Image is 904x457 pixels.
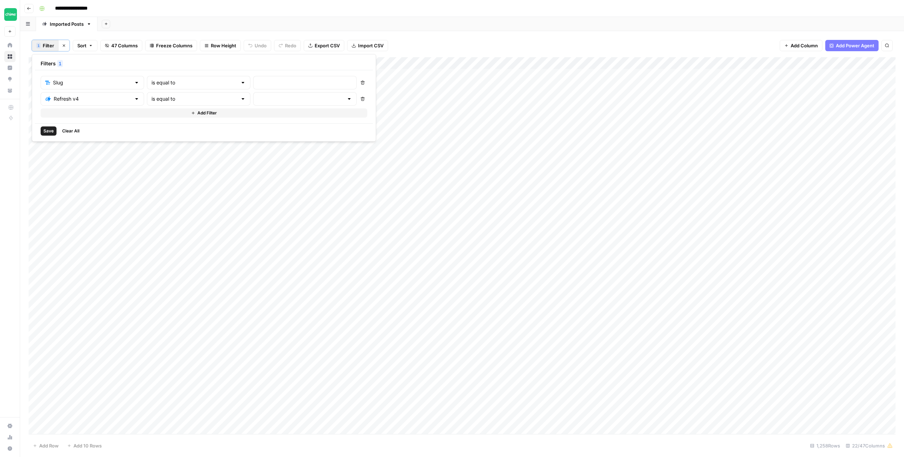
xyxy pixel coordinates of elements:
div: Imported Posts [50,20,84,28]
a: Opportunities [4,73,16,85]
a: Browse [4,51,16,62]
span: Add Column [791,42,818,49]
span: Redo [285,42,296,49]
div: 1 [57,60,63,67]
input: is equal to [151,95,237,102]
div: 1,258 Rows [807,440,843,451]
a: Settings [4,420,16,432]
button: Freeze Columns [145,40,197,51]
button: Sort [73,40,97,51]
button: Help + Support [4,443,16,454]
button: Add Column [780,40,822,51]
span: Export CSV [315,42,340,49]
span: 1 [37,43,40,48]
span: Freeze Columns [156,42,192,49]
button: 47 Columns [100,40,142,51]
button: Save [41,126,56,136]
button: Clear All [59,126,82,136]
span: Row Height [211,42,236,49]
span: Sort [77,42,87,49]
a: Insights [4,62,16,73]
span: Add 10 Rows [73,442,102,449]
button: Add Row [29,440,63,451]
button: Import CSV [347,40,388,51]
button: Redo [274,40,301,51]
button: 1Filter [32,40,58,51]
a: Home [4,40,16,51]
button: Add Power Agent [825,40,879,51]
a: Usage [4,432,16,443]
span: Add Filter [197,110,217,116]
span: Filter [43,42,54,49]
span: Undo [255,42,267,49]
div: Filters [35,57,373,70]
span: Add Power Agent [836,42,874,49]
span: 1 [59,60,61,67]
span: Save [43,128,54,134]
span: Import CSV [358,42,383,49]
input: is equal to [151,79,237,86]
div: 1Filter [32,54,376,142]
img: Chime Logo [4,8,17,21]
input: Refresh v4 [54,95,131,102]
span: Add Row [39,442,59,449]
button: Undo [244,40,271,51]
button: Add 10 Rows [63,440,106,451]
button: Add Filter [41,108,367,118]
button: Export CSV [304,40,344,51]
button: Workspace: Chime [4,6,16,23]
div: 22/47 Columns [843,440,896,451]
div: 1 [36,43,41,48]
span: 47 Columns [111,42,138,49]
a: Imported Posts [36,17,97,31]
span: Clear All [62,128,79,134]
a: Your Data [4,85,16,96]
button: Row Height [200,40,241,51]
input: Slug [53,79,131,86]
